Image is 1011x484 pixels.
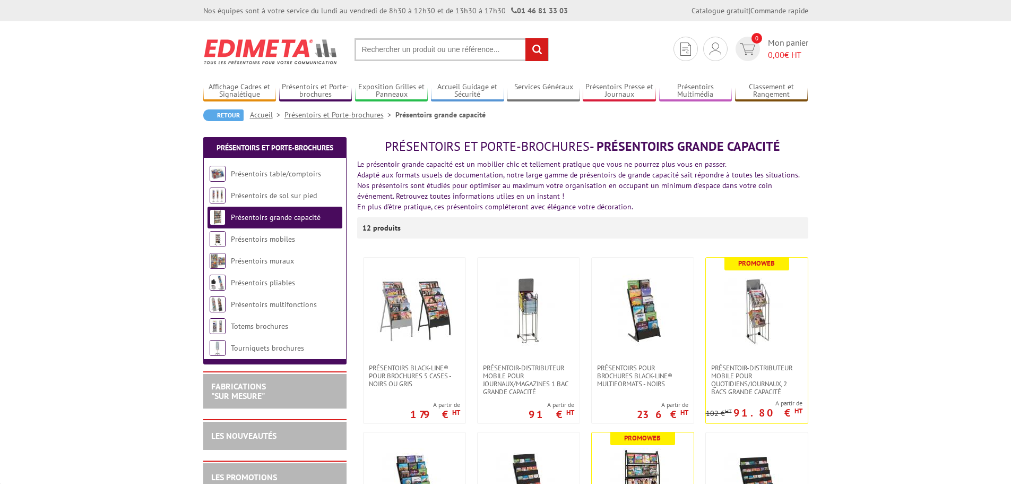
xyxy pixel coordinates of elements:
div: Le présentoir grande capacité est un mobilier chic et tellement pratique que vous ne pourrez plus... [357,159,808,169]
b: Promoweb [738,259,775,268]
img: Présentoirs muraux [210,253,226,269]
div: En plus d'être pratique, ces présentoirs compléteront avec élégance votre décoration. [357,201,808,212]
sup: HT [566,408,574,417]
a: Présentoir-Distributeur mobile pour journaux/magazines 1 bac grande capacité [478,364,580,396]
div: Nos présentoirs sont étudiés pour optimiser au maximum votre organisation en occupant un minimum ... [357,180,808,201]
span: A partir de [410,401,460,409]
a: Présentoirs pliables [231,278,295,287]
sup: HT [794,406,802,415]
a: devis rapide 0 Mon panier 0,00€ HT [733,37,808,61]
p: 91.80 € [733,410,802,416]
img: Présentoir-distributeur mobile pour quotidiens/journaux, 2 bacs grande capacité [720,274,794,348]
p: 12 produits [362,217,402,239]
p: 179 € [410,411,460,418]
a: Tourniquets brochures [231,343,304,353]
a: Présentoirs de sol sur pied [231,191,317,200]
span: Présentoirs Black-Line® pour brochures 5 Cases - Noirs ou Gris [369,364,460,388]
h1: - Présentoirs grande capacité [357,140,808,154]
b: Promoweb [624,434,661,443]
sup: HT [452,408,460,417]
img: Présentoirs grande capacité [210,209,226,225]
a: Présentoirs muraux [231,256,294,266]
sup: HT [725,407,732,415]
a: Classement et Rangement [735,82,808,100]
a: Exposition Grilles et Panneaux [355,82,428,100]
img: Présentoirs pliables [210,275,226,291]
a: Présentoirs multifonctions [231,300,317,309]
a: Affichage Cadres et Signalétique [203,82,276,100]
a: Présentoirs Multimédia [659,82,732,100]
a: LES NOUVEAUTÉS [211,430,276,441]
img: Présentoir-Distributeur mobile pour journaux/magazines 1 bac grande capacité [491,274,566,348]
a: Présentoirs et Porte-brochures [217,143,333,152]
span: € HT [768,49,808,61]
span: A partir de [529,401,574,409]
a: Présentoir-distributeur mobile pour quotidiens/journaux, 2 bacs grande capacité [706,364,808,396]
img: devis rapide [680,43,691,56]
a: Présentoirs table/comptoirs [231,169,321,179]
p: 91 € [529,411,574,418]
img: Présentoirs pour Brochures Black-Line® multiformats - Noirs [606,274,680,348]
li: Présentoirs grande capacité [395,109,486,120]
a: Totems brochures [231,321,288,331]
span: Présentoirs pour Brochures Black-Line® multiformats - Noirs [597,364,688,388]
a: Présentoirs Black-Line® pour brochures 5 Cases - Noirs ou Gris [364,364,465,388]
input: Rechercher un produit ou une référence... [355,38,549,61]
span: A partir de [637,401,688,409]
a: Commande rapide [750,6,808,15]
img: Totems brochures [210,318,226,334]
a: Présentoirs pour Brochures Black-Line® multiformats - Noirs [592,364,694,388]
a: FABRICATIONS"Sur Mesure" [211,381,266,401]
p: 102 € [706,410,732,418]
img: Présentoirs de sol sur pied [210,188,226,203]
a: Services Généraux [507,82,580,100]
img: Tourniquets brochures [210,340,226,356]
img: Edimeta [203,32,339,71]
div: Adapté aux formats usuels de documentation, notre large gamme de présentoirs de grande capacité s... [357,169,808,180]
span: Présentoirs et Porte-brochures [385,138,590,155]
a: Catalogue gratuit [692,6,749,15]
a: Accueil [250,110,284,120]
a: Présentoirs et Porte-brochures [284,110,395,120]
input: rechercher [525,38,548,61]
sup: HT [680,408,688,417]
img: Présentoirs mobiles [210,231,226,247]
a: Présentoirs Presse et Journaux [583,82,656,100]
span: 0 [751,33,762,44]
a: Présentoirs mobiles [231,234,295,244]
span: Présentoir-distributeur mobile pour quotidiens/journaux, 2 bacs grande capacité [711,364,802,396]
img: Présentoirs Black-Line® pour brochures 5 Cases - Noirs ou Gris [377,274,452,348]
span: A partir de [706,399,802,407]
img: Présentoirs table/comptoirs [210,166,226,182]
a: Retour [203,109,244,121]
span: Présentoir-Distributeur mobile pour journaux/magazines 1 bac grande capacité [483,364,574,396]
span: 0,00 [768,49,784,60]
img: devis rapide [740,43,755,55]
a: LES PROMOTIONS [211,472,277,482]
img: Présentoirs multifonctions [210,296,226,312]
a: Accueil Guidage et Sécurité [431,82,504,100]
p: 236 € [637,411,688,418]
img: devis rapide [710,43,721,55]
span: Mon panier [768,37,808,61]
div: Nos équipes sont à votre service du lundi au vendredi de 8h30 à 12h30 et de 13h30 à 17h30 [203,5,568,16]
strong: 01 46 81 33 03 [511,6,568,15]
div: | [692,5,808,16]
a: Présentoirs et Porte-brochures [279,82,352,100]
a: Présentoirs grande capacité [231,213,321,222]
